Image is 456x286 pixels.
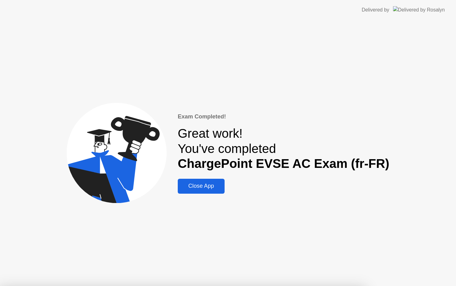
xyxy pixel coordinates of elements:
div: Delivered by [362,6,389,14]
div: Great work! You've completed [178,126,389,171]
div: Close App [180,183,223,189]
b: ChargePoint EVSE AC Exam (fr-FR) [178,156,389,171]
div: Exam Completed! [178,112,389,121]
img: Delivered by Rosalyn [393,6,445,13]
